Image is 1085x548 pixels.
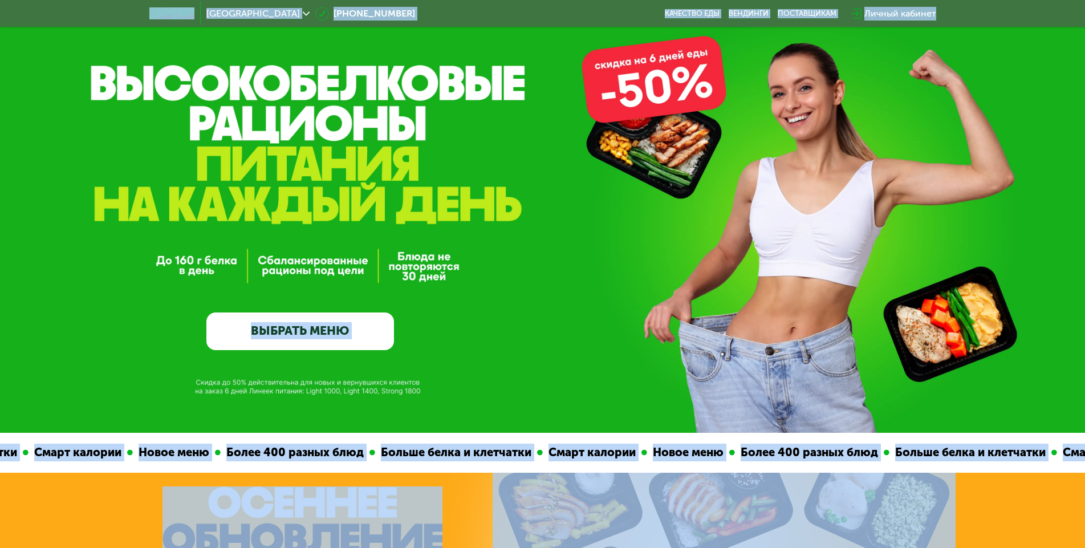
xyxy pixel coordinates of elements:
[864,7,936,21] div: Личный кабинет
[373,444,535,461] div: Больше белка и клетчатки
[206,9,300,18] span: [GEOGRAPHIC_DATA]
[541,444,640,461] div: Смарт калории
[778,9,836,18] div: поставщикам
[888,444,1050,461] div: Больше белка и клетчатки
[733,444,882,461] div: Более 400 разных блюд
[131,444,213,461] div: Новое меню
[665,9,720,18] a: Качество еды
[219,444,368,461] div: Более 400 разных блюд
[315,7,415,21] a: [PHONE_NUMBER]
[27,444,125,461] div: Смарт калории
[729,9,769,18] a: Вендинги
[645,444,728,461] div: Новое меню
[206,312,394,350] a: ВЫБРАТЬ МЕНЮ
